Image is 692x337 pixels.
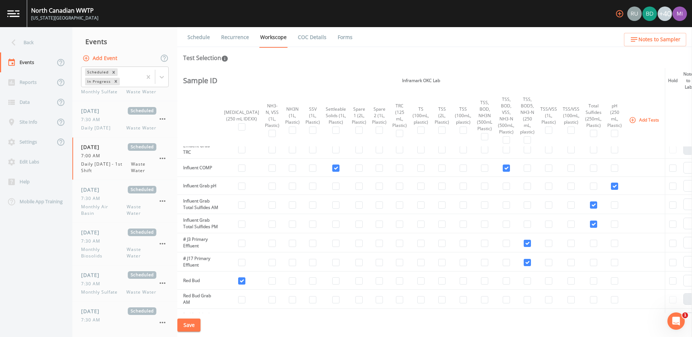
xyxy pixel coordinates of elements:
[627,7,642,21] img: a5c06d64ce99e847b6841ccd0307af82
[498,96,514,135] div: TSS, BOD, VSS, NH3-N (500mL, Plastic)
[81,161,131,174] span: Daily [DATE] - 1st Shift
[81,246,127,259] span: Monthly Biosolids
[81,143,105,151] span: [DATE]
[477,99,492,132] div: TSS, BOD, NH3N (500mL Plastic)
[259,27,288,48] a: Workscope
[177,159,221,177] td: Influent COMP
[81,52,120,65] button: Add Event
[81,195,105,202] span: 7:30 AM
[7,10,20,17] img: logo
[177,319,201,332] button: Save
[127,246,156,259] span: Waste Water
[81,153,105,159] span: 7:00 AM
[372,106,387,125] div: Spare 2 (1L, Plastic)
[224,109,259,122] div: [MEDICAL_DATA] (250 mL IDEXX)
[128,307,156,315] span: Scheduled
[81,89,122,95] span: Monthly Sulfate
[585,103,602,129] div: Total Sulfides (250mL, Plastic)
[81,289,122,295] span: Monthly Sulfate
[392,103,407,129] div: TRC (125 mL, Plastic)
[667,312,685,330] iframe: Intercom live chat
[177,68,221,93] th: Sample ID
[326,106,346,125] div: Settleable Solids (1L, Plastic)
[520,96,535,135] div: TSS, BOD5, NH3-N (250 mL, plastic)
[81,125,115,131] span: Daily [DATE]
[126,289,156,295] span: Waste Water
[627,7,642,21] div: Russell Schindler
[220,27,250,47] a: Recurrence
[642,7,657,21] div: Brock DeVeau
[128,107,156,115] span: Scheduled
[177,290,221,309] td: Red Bud Grab AM
[186,27,211,47] a: Schedule
[665,68,681,93] th: Hold
[638,35,680,44] span: Notes to Sampler
[285,106,300,125] div: NH3N (1L, Plastic)
[183,54,228,62] div: Test Selection
[455,106,471,125] div: TSS (100mL, plastic)
[337,27,354,47] a: Forms
[128,271,156,279] span: Scheduled
[72,265,177,302] a: [DATE]Scheduled7:30 AMMonthly SulfateWaste Water
[85,78,112,85] div: In Progress
[177,140,221,159] td: Effluent Grab - TRC
[177,272,221,290] td: Red Bud
[413,106,429,125] div: TS (100mL, plastic)
[642,7,657,21] img: 9f682ec1c49132a47ef547787788f57d
[128,229,156,236] span: Scheduled
[131,161,156,174] span: Waste Water
[72,223,177,265] a: [DATE]Scheduled7:30 AMMonthly BiosolidsWaste Water
[628,114,662,126] button: Add Tests
[31,6,98,15] div: North Canadian WWTP
[81,238,105,244] span: 7:30 AM
[81,186,105,193] span: [DATE]
[305,106,320,125] div: SSV (1L, Plastic)
[81,307,105,315] span: [DATE]
[72,33,177,51] div: Events
[177,68,665,93] th: Inframark OKC Lab
[81,317,105,323] span: 7:30 AM
[177,195,221,214] td: Influent Grab Total Sulfides AM
[112,78,120,85] div: Remove In Progress
[265,103,279,129] div: NH3-N, VSS (1L, Plastic)
[81,116,105,123] span: 7:30 AM
[81,229,105,236] span: [DATE]
[127,204,156,217] span: Waste Water
[607,103,622,129] div: pH (250 mL, Plastic)
[128,186,156,193] span: Scheduled
[297,27,328,47] a: COC Details
[81,271,105,279] span: [DATE]
[658,7,672,21] div: +40
[624,33,686,46] button: Notes to Sampler
[540,106,557,125] div: TSS/VSS (1L, Plastic)
[81,281,105,287] span: 7:30 AM
[110,68,118,76] div: Remove Scheduled
[81,204,127,217] span: Monthly Air Basin
[177,214,221,233] td: Influent Grab Total Sulfides PM
[126,89,156,95] span: Waste Water
[72,101,177,137] a: [DATE]Scheduled7:30 AMDaily [DATE]Waste Water
[126,125,156,131] span: Waste Water
[85,68,110,76] div: Scheduled
[435,106,449,125] div: TSS (2L, Plastic)
[352,106,366,125] div: Spare 1 (2L, Plastic)
[177,309,221,328] td: Red Bud Grab PM
[177,233,221,252] td: # J3 Primary Effluent
[221,55,228,62] svg: In this section you'll be able to select the analytical test to run, based on the media type, and...
[177,252,221,272] td: # J17 Primary Effluent
[177,177,221,195] td: Influent Grab pH
[682,312,688,318] span: 1
[563,106,579,125] div: TSS/VSS (100mL, plastic)
[128,143,156,151] span: Scheduled
[672,7,687,21] img: 11d739c36d20347f7b23fdbf2a9dc2c5
[81,107,105,115] span: [DATE]
[72,180,177,223] a: [DATE]Scheduled7:30 AMMonthly Air BasinWaste Water
[72,137,177,180] a: [DATE]Scheduled7:00 AMDaily [DATE] - 1st ShiftWaste Water
[31,15,98,21] div: [US_STATE][GEOGRAPHIC_DATA]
